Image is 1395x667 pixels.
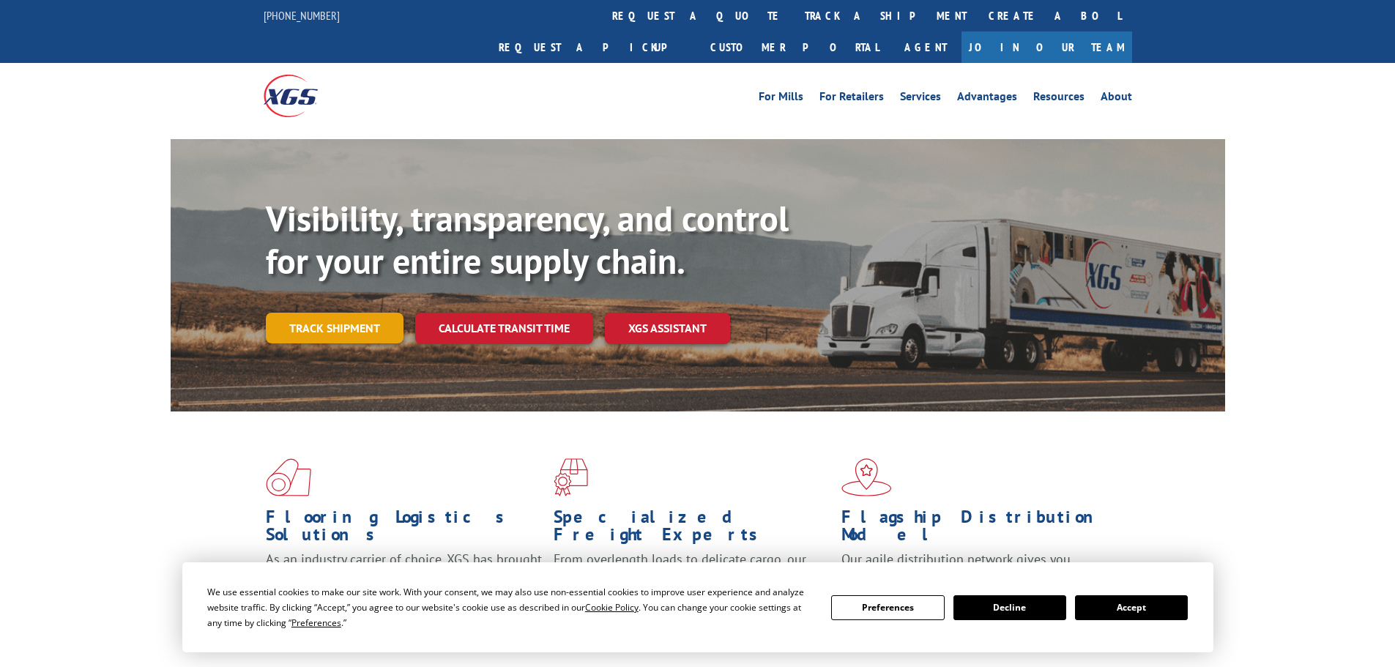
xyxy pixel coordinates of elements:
[605,313,730,344] a: XGS ASSISTANT
[1033,91,1085,107] a: Resources
[900,91,941,107] a: Services
[1101,91,1132,107] a: About
[890,31,961,63] a: Agent
[819,91,884,107] a: For Retailers
[554,508,830,551] h1: Specialized Freight Experts
[699,31,890,63] a: Customer Portal
[266,508,543,551] h1: Flooring Logistics Solutions
[264,8,340,23] a: [PHONE_NUMBER]
[957,91,1017,107] a: Advantages
[759,91,803,107] a: For Mills
[291,616,341,629] span: Preferences
[841,551,1111,585] span: Our agile distribution network gives you nationwide inventory management on demand.
[831,595,944,620] button: Preferences
[554,551,830,616] p: From overlength loads to delicate cargo, our experienced staff knows the best way to move your fr...
[266,458,311,496] img: xgs-icon-total-supply-chain-intelligence-red
[266,551,542,603] span: As an industry carrier of choice, XGS has brought innovation and dedication to flooring logistics...
[554,458,588,496] img: xgs-icon-focused-on-flooring-red
[488,31,699,63] a: Request a pickup
[585,601,639,614] span: Cookie Policy
[961,31,1132,63] a: Join Our Team
[207,584,814,630] div: We use essential cookies to make our site work. With your consent, we may also use non-essential ...
[415,313,593,344] a: Calculate transit time
[953,595,1066,620] button: Decline
[266,313,403,343] a: Track shipment
[266,195,789,283] b: Visibility, transparency, and control for your entire supply chain.
[182,562,1213,652] div: Cookie Consent Prompt
[1075,595,1188,620] button: Accept
[841,508,1118,551] h1: Flagship Distribution Model
[841,458,892,496] img: xgs-icon-flagship-distribution-model-red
